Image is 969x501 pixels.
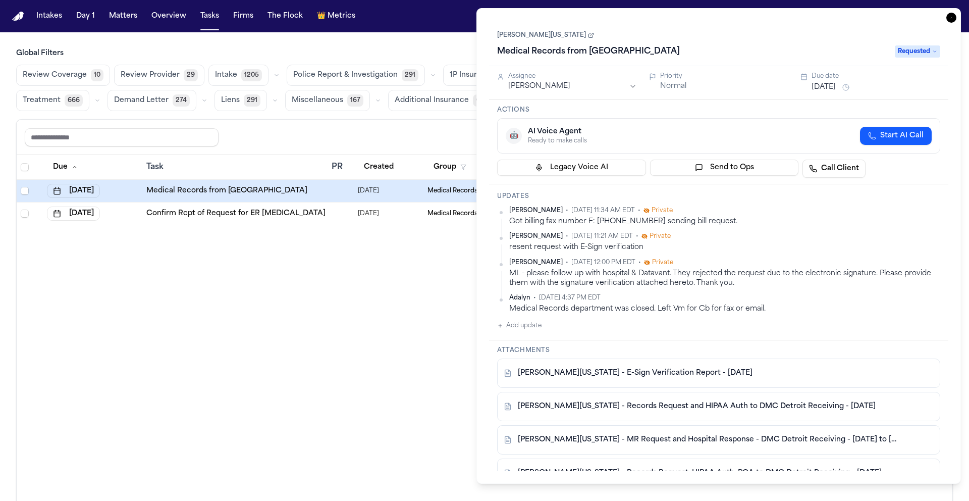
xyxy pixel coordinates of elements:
span: 1205 [241,69,262,81]
span: [PERSON_NAME] [509,259,563,267]
span: 291 [244,94,260,107]
span: 1P Insurance [450,70,495,80]
span: Liens [221,95,240,106]
a: [PERSON_NAME][US_STATE] - Records Request, HIPAA Auth, POA to DMC Detroit Receiving - [DATE] [518,468,882,478]
button: Police Report & Investigation291 [287,65,425,86]
span: Miscellaneous [292,95,343,106]
span: Private [652,259,673,267]
span: [DATE] 12:00 PM EDT [571,259,635,267]
span: 🤖 [510,131,518,141]
span: [DATE] 11:21 AM EDT [571,232,633,240]
a: [PERSON_NAME][US_STATE] - E-Sign Verification Report - [DATE] [518,368,752,378]
div: Medical Records department was closed. Left Vm for Cb for fax or email. [509,304,940,314]
button: 1P Insurance314 [443,65,522,86]
span: 10 [91,69,103,81]
span: • [533,294,536,302]
button: Overview [147,7,190,25]
div: Ready to make calls [528,137,587,145]
span: [DATE] 11:34 AM EDT [571,207,635,215]
span: • [566,232,568,240]
button: Start AI Call [860,127,932,145]
span: • [638,259,641,267]
div: ML - please follow up with hospital & Datavant. They rejected the request due to the electronic s... [509,269,940,288]
span: • [566,259,568,267]
span: Review Coverage [23,70,87,80]
span: Adalyn [509,294,530,302]
a: [PERSON_NAME][US_STATE] - MR Request and Hospital Response - DMC Detroit Receiving - [DATE] to [D... [518,435,899,445]
button: Liens291 [214,90,267,111]
button: Miscellaneous167 [285,90,370,111]
div: Got billing fax number F: [PHONE_NUMBER] sending bill request. [509,217,940,226]
a: [PERSON_NAME][US_STATE] - Records Request and HIPAA Auth to DMC Detroit Receiving - [DATE] [518,402,876,412]
span: Review Provider [121,70,180,80]
span: • [636,232,638,240]
span: 0 [473,94,483,107]
div: resent request with E-Sign verification [509,242,940,252]
img: Finch Logo [12,12,24,21]
button: [DATE] [47,207,100,221]
span: • [638,207,640,215]
span: Intake [215,70,237,80]
span: Start AI Call [880,131,924,141]
span: [PERSON_NAME] [509,207,563,215]
span: Treatment [23,95,61,106]
h1: Medical Records from [GEOGRAPHIC_DATA] [493,43,684,60]
span: • [566,207,568,215]
span: 274 [173,94,190,107]
span: Private [652,207,673,215]
h3: Updates [497,192,940,201]
span: 29 [184,69,198,81]
div: Assignee [508,72,637,80]
button: Day 1 [72,7,99,25]
button: Tasks [196,7,223,25]
button: crownMetrics [313,7,359,25]
span: [DATE] 4:37 PM EDT [539,294,601,302]
span: 666 [65,94,83,107]
a: Home [12,12,24,21]
span: Additional Insurance [395,95,469,106]
span: [PERSON_NAME] [509,232,563,240]
button: Intake1205 [208,65,268,86]
button: The Flock [263,7,307,25]
button: Treatment666 [16,90,89,111]
span: Private [650,232,671,240]
span: Requested [895,45,940,58]
a: [PERSON_NAME][US_STATE] [497,31,594,39]
button: Add update [497,320,542,332]
button: Review Coverage10 [16,65,110,86]
h3: Actions [497,106,940,114]
button: Normal [660,81,686,91]
div: AI Voice Agent [528,127,587,137]
button: [DATE] [812,82,836,92]
button: Demand Letter274 [107,90,196,111]
h3: Attachments [497,346,940,355]
span: 167 [347,94,363,107]
a: Call Client [802,160,866,178]
span: Police Report & Investigation [293,70,398,80]
button: Firms [229,7,257,25]
h3: Global Filters [16,48,953,59]
button: Snooze task [840,81,852,93]
span: 291 [402,69,418,81]
button: Legacy Voice AI [497,160,646,176]
button: Intakes [32,7,66,25]
button: Additional Insurance0 [388,90,490,111]
button: Review Provider29 [114,65,204,86]
button: Send to Ops [650,160,799,176]
div: Priority [660,72,789,80]
span: Demand Letter [114,95,169,106]
button: Matters [105,7,141,25]
div: Due date [812,72,940,80]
